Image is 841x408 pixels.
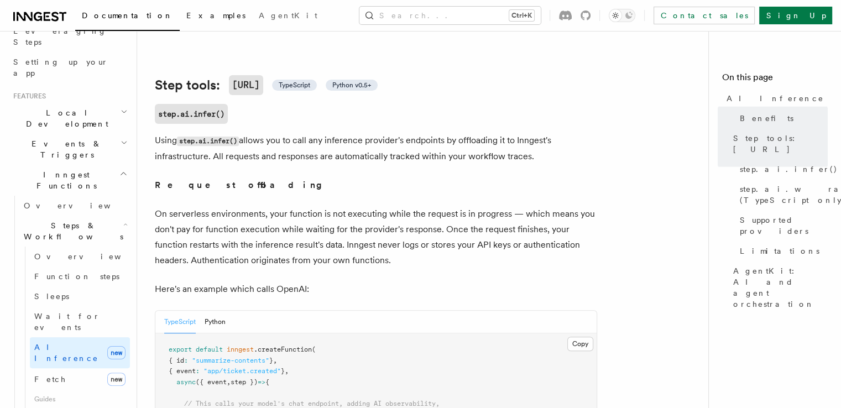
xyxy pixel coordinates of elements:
span: default [196,346,223,353]
a: AgentKit [252,3,324,30]
span: TypeScript [279,81,310,90]
span: "summarize-contents" [192,357,269,364]
span: Overview [34,252,148,261]
a: Overview [30,247,130,266]
a: step.ai.infer() [155,104,228,124]
span: } [281,367,285,375]
a: step.ai.infer() [735,159,828,179]
span: new [107,346,126,359]
span: Inngest Functions [9,169,119,191]
span: Python v0.5+ [332,81,371,90]
span: Wait for events [34,312,100,332]
span: Events & Triggers [9,138,121,160]
span: .createFunction [254,346,312,353]
span: { event [169,367,196,375]
h4: On this page [722,71,828,88]
span: Function steps [34,272,119,281]
button: Inngest Functions [9,165,130,196]
span: ( [312,346,316,353]
button: TypeScript [164,311,196,333]
span: AgentKit [259,11,317,20]
span: Guides [30,390,130,408]
span: Limitations [740,245,819,257]
span: Documentation [82,11,173,20]
span: Local Development [9,107,121,129]
a: Wait for events [30,306,130,337]
span: ({ event [196,378,227,386]
span: { [265,378,269,386]
a: Sleeps [30,286,130,306]
span: { id [169,357,184,364]
span: inngest [227,346,254,353]
button: Events & Triggers [9,134,130,165]
span: // This calls your model's chat endpoint, adding AI observability, [184,400,440,407]
span: Benefits [740,113,793,124]
a: Contact sales [654,7,755,24]
a: Limitations [735,241,828,261]
span: "app/ticket.created" [203,367,281,375]
a: Step tools:[URL] TypeScript Python v0.5+ [155,75,378,95]
span: Overview [24,201,138,210]
span: : [196,367,200,375]
kbd: Ctrl+K [509,10,534,21]
strong: Request offloading [155,180,330,190]
a: Benefits [735,108,828,128]
a: Documentation [75,3,180,31]
code: [URL] [229,75,263,95]
span: AI Inference [34,343,98,363]
a: Supported providers [735,210,828,241]
a: Leveraging Steps [9,21,130,52]
span: , [285,367,289,375]
p: Here's an example which calls OpenAI: [155,281,597,297]
span: step }) [231,378,258,386]
span: Examples [186,11,245,20]
a: AI Inference [722,88,828,108]
p: Using allows you to call any inference provider's endpoints by offloading it to Inngest's infrast... [155,133,597,164]
span: AI Inference [727,93,824,104]
a: step.ai.wrap() (TypeScript only) [735,179,828,210]
button: Search...Ctrl+K [359,7,541,24]
span: Fetch [34,375,66,384]
span: : [184,357,188,364]
p: On serverless environments, your function is not executing while the request is in progress — whi... [155,206,597,268]
span: AgentKit: AI and agent orchestration [733,265,828,310]
a: AI Inferencenew [30,337,130,368]
code: step.ai.infer() [177,137,239,146]
span: => [258,378,265,386]
span: , [273,357,277,364]
a: Setting up your app [9,52,130,83]
a: Fetchnew [30,368,130,390]
button: Steps & Workflows [19,216,130,247]
button: Python [205,311,226,333]
span: } [269,357,273,364]
button: Toggle dark mode [609,9,635,22]
button: Local Development [9,103,130,134]
span: step.ai.infer() [740,164,838,175]
a: Step tools: [URL] [729,128,828,159]
a: Sign Up [759,7,832,24]
span: Step tools: [URL] [733,133,828,155]
span: async [176,378,196,386]
span: Sleeps [34,292,69,301]
a: AgentKit: AI and agent orchestration [729,261,828,314]
span: new [107,373,126,386]
span: , [227,378,231,386]
span: Supported providers [740,215,828,237]
a: Examples [180,3,252,30]
span: Steps & Workflows [19,220,123,242]
span: export [169,346,192,353]
a: Function steps [30,266,130,286]
button: Copy [567,337,593,351]
a: Overview [19,196,130,216]
span: Features [9,92,46,101]
span: Setting up your app [13,57,108,77]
